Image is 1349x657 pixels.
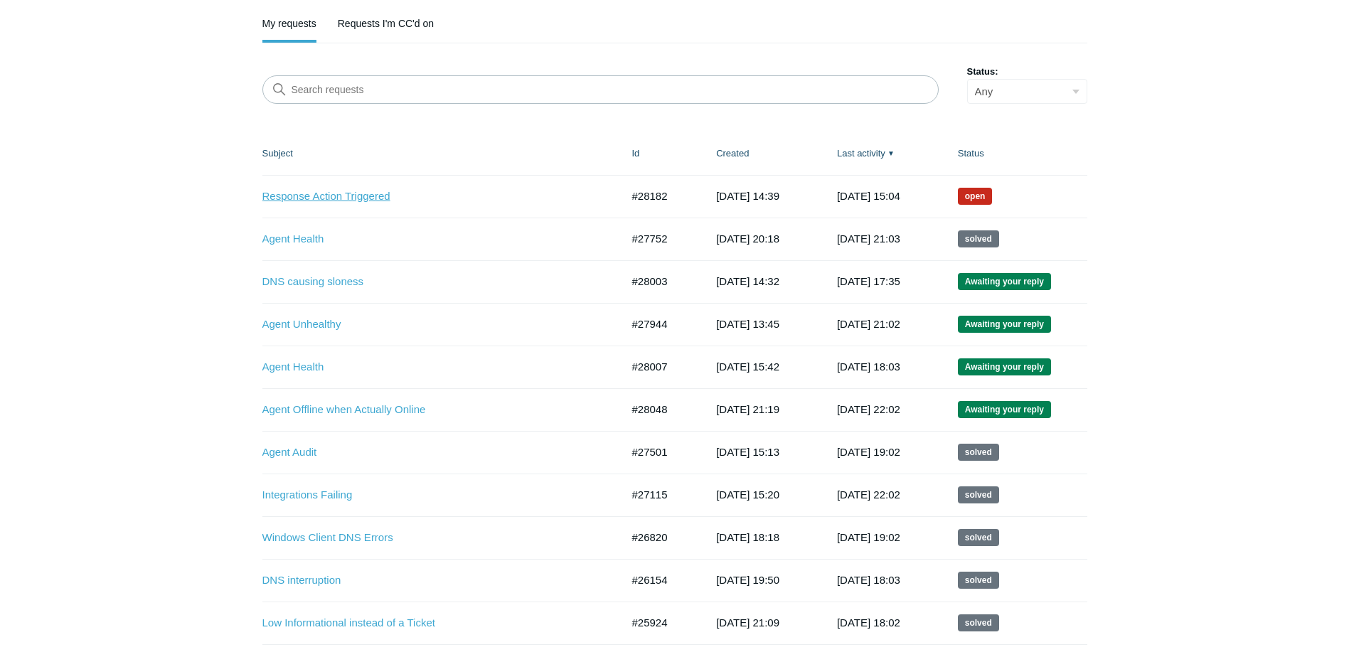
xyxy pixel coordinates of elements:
time: 2025-09-05T13:45:44+00:00 [716,318,779,330]
th: Id [618,132,703,175]
time: 2025-08-07T15:20:47+00:00 [716,488,779,501]
span: ▼ [887,148,895,159]
span: This request has been solved [958,230,999,247]
time: 2025-09-15T18:03:23+00:00 [837,360,900,373]
time: 2025-08-03T18:02:10+00:00 [837,616,900,629]
a: Agent Audit [262,444,600,461]
th: Status [944,132,1087,175]
span: We are waiting for you to respond [958,401,1051,418]
span: We are waiting for you to respond [958,273,1051,290]
a: Requests I'm CC'd on [338,7,434,40]
input: Search requests [262,75,939,104]
td: #25924 [618,602,703,644]
a: Low Informational instead of a Ticket [262,615,600,631]
span: We are working on a response for you [958,188,993,205]
span: This request has been solved [958,614,999,631]
span: We are waiting for you to respond [958,316,1051,333]
time: 2025-09-17T14:39:26+00:00 [716,190,779,202]
a: Windows Client DNS Errors [262,530,600,546]
span: This request has been solved [958,572,999,589]
time: 2025-09-10T21:19:53+00:00 [716,403,779,415]
td: #28048 [618,388,703,431]
time: 2025-09-15T21:02:59+00:00 [837,318,900,330]
time: 2025-09-09T15:42:22+00:00 [716,360,779,373]
td: #27944 [618,303,703,346]
td: #26820 [618,516,703,559]
time: 2025-08-04T18:03:20+00:00 [837,574,900,586]
span: This request has been solved [958,486,999,503]
a: Agent Offline when Actually Online [262,402,600,418]
time: 2025-09-03T22:02:15+00:00 [837,488,900,501]
a: Response Action Triggered [262,188,600,205]
time: 2025-09-10T19:02:51+00:00 [837,446,900,458]
span: This request has been solved [958,444,999,461]
time: 2025-07-11T19:50:10+00:00 [716,574,779,586]
a: My requests [262,7,316,40]
time: 2025-08-31T19:02:10+00:00 [837,531,900,543]
td: #28182 [618,175,703,218]
time: 2025-08-28T20:18:37+00:00 [716,233,779,245]
span: We are waiting for you to respond [958,358,1051,375]
time: 2025-09-16T17:35:14+00:00 [837,275,900,287]
a: Agent Health [262,231,600,247]
a: Agent Unhealthy [262,316,600,333]
time: 2025-09-17T15:04:26+00:00 [837,190,900,202]
a: Created [716,148,749,159]
time: 2025-07-03T21:09:05+00:00 [716,616,779,629]
td: #27752 [618,218,703,260]
td: #28007 [618,346,703,388]
time: 2025-07-28T18:18:41+00:00 [716,531,779,543]
a: Integrations Failing [262,487,600,503]
span: This request has been solved [958,529,999,546]
td: #27501 [618,431,703,474]
time: 2025-09-14T22:02:10+00:00 [837,403,900,415]
td: #27115 [618,474,703,516]
a: DNS interruption [262,572,600,589]
label: Status: [967,65,1087,79]
a: DNS causing sloness [262,274,600,290]
td: #28003 [618,260,703,303]
time: 2025-09-16T21:03:10+00:00 [837,233,900,245]
th: Subject [262,132,618,175]
time: 2025-08-18T15:13:31+00:00 [716,446,779,458]
a: Last activity▼ [837,148,885,159]
td: #26154 [618,559,703,602]
time: 2025-09-09T14:32:52+00:00 [716,275,779,287]
a: Agent Health [262,359,600,375]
